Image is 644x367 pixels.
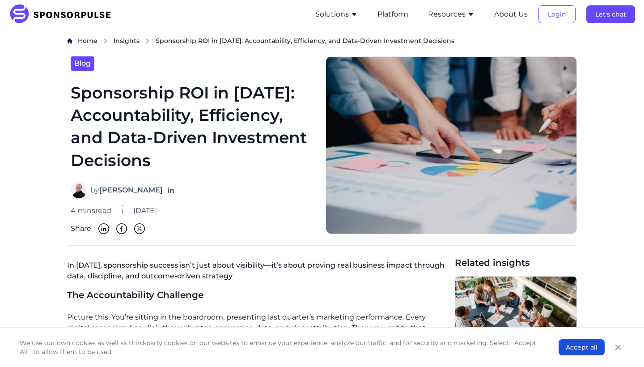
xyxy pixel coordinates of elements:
[134,223,145,234] img: Twitter
[559,339,605,355] button: Accept all
[114,37,140,45] span: Insights
[538,10,576,18] a: Login
[67,312,448,344] p: Picture this: You’re sitting in the boardroom, presenting last quarter’s marketing performance. E...
[586,10,635,18] a: Let's chat
[156,36,454,45] span: Sponsorship ROI in [DATE]: Accountability, Efficiency, and Data-Driven Investment Decisions
[428,9,475,20] button: Resources
[71,182,87,198] img: Neal Covant
[114,36,140,46] a: Insights
[455,256,577,269] span: Related insights
[78,36,97,46] a: Home
[67,290,203,300] span: The Accountability Challenge
[377,10,408,18] a: Platform
[67,256,448,289] p: In [DATE], sponsorship success isn’t just about visibility—it’s about proving real business impac...
[315,9,358,20] button: Solutions
[538,5,576,23] button: Login
[494,10,528,18] a: About Us
[90,185,163,196] span: by
[326,56,577,235] img: Getty Images from Unsplash
[20,338,541,356] p: We use our own cookies as well as third-party cookies on our websites to enhance your experience,...
[377,9,408,20] button: Platform
[71,223,91,234] span: Share
[494,9,528,20] button: About Us
[9,4,118,24] img: SponsorPulse
[71,205,111,216] span: 4 mins read
[99,186,163,194] strong: [PERSON_NAME]
[145,38,150,44] img: chevron right
[71,81,315,172] h1: Sponsorship ROI in [DATE]: Accountability, Efficiency, and Data-Driven Investment Decisions
[98,223,109,234] img: Linkedin
[67,38,72,44] img: Home
[103,38,108,44] img: chevron right
[586,5,635,23] button: Let's chat
[133,205,157,216] span: [DATE]
[455,277,576,363] img: Getty images courtesy of Unsplash
[166,186,175,195] a: Follow on LinkedIn
[116,223,127,234] img: Facebook
[71,56,94,71] a: Blog
[78,37,97,45] span: Home
[612,341,624,354] button: Close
